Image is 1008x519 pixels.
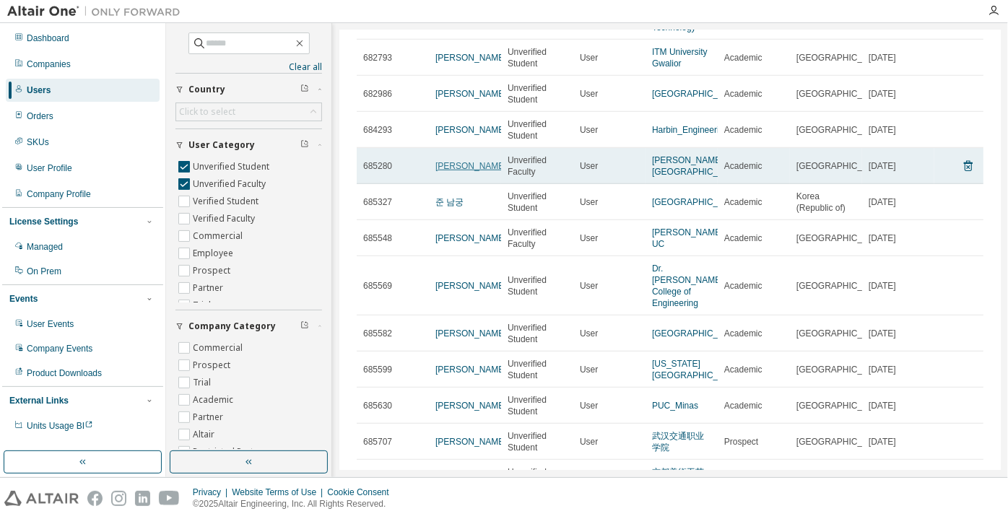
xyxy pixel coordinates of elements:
[193,374,214,391] label: Trial
[580,436,598,448] span: User
[435,161,507,171] a: [PERSON_NAME]
[193,227,246,245] label: Commercial
[435,197,464,207] a: 준 남궁
[869,364,896,375] span: [DATE]
[188,84,225,95] span: Country
[652,328,742,339] a: [GEOGRAPHIC_DATA]
[435,401,507,411] a: [PERSON_NAME]
[652,47,708,69] a: ITM University Gwalior
[508,227,567,250] span: Unverified Faculty
[652,401,698,411] a: PUC_Minas
[580,232,598,244] span: User
[724,196,762,208] span: Academic
[27,188,91,200] div: Company Profile
[508,430,567,453] span: Unverified Student
[87,491,103,506] img: facebook.svg
[869,196,896,208] span: [DATE]
[300,139,309,151] span: Clear filter
[796,232,887,244] span: [GEOGRAPHIC_DATA]
[580,400,598,411] span: User
[7,4,188,19] img: Altair One
[796,400,887,411] span: [GEOGRAPHIC_DATA]
[796,160,887,172] span: [GEOGRAPHIC_DATA]
[27,58,71,70] div: Companies
[193,210,258,227] label: Verified Faculty
[869,280,896,292] span: [DATE]
[869,88,896,100] span: [DATE]
[9,293,38,305] div: Events
[508,322,567,345] span: Unverified Student
[193,279,226,297] label: Partner
[508,191,567,214] span: Unverified Student
[724,436,758,448] span: Prospect
[869,436,896,448] span: [DATE]
[27,421,93,431] span: Units Usage BI
[652,197,742,207] a: [GEOGRAPHIC_DATA]
[27,241,63,253] div: Managed
[508,82,567,105] span: Unverified Student
[179,106,235,118] div: Click to select
[435,53,507,63] a: [PERSON_NAME]
[796,364,887,375] span: [GEOGRAPHIC_DATA]
[580,160,598,172] span: User
[363,232,392,244] span: 685548
[193,498,398,510] p: © 2025 Altair Engineering, Inc. All Rights Reserved.
[300,84,309,95] span: Clear filter
[435,125,507,135] a: [PERSON_NAME]
[580,124,598,136] span: User
[724,160,762,172] span: Academic
[580,364,598,375] span: User
[796,191,856,214] span: Korea (Republic of)
[652,431,704,453] a: 武汉交通职业学院
[796,88,887,100] span: [GEOGRAPHIC_DATA]
[435,365,507,375] a: [PERSON_NAME]
[363,88,392,100] span: 682986
[652,227,724,249] a: [PERSON_NAME] UC
[435,281,507,291] a: [PERSON_NAME]
[188,139,255,151] span: User Category
[724,88,762,100] span: Academic
[175,74,322,105] button: Country
[580,52,598,64] span: User
[580,280,598,292] span: User
[27,318,74,330] div: User Events
[175,61,322,73] a: Clear all
[193,357,233,374] label: Prospect
[188,320,276,332] span: Company Category
[363,364,392,375] span: 685599
[869,160,896,172] span: [DATE]
[796,280,887,292] span: [GEOGRAPHIC_DATA]
[869,52,896,64] span: [DATE]
[363,400,392,411] span: 685630
[193,262,233,279] label: Prospect
[27,162,72,174] div: User Profile
[300,320,309,332] span: Clear filter
[652,263,724,308] a: Dr. [PERSON_NAME] College of Engineering
[193,391,236,409] label: Academic
[363,52,392,64] span: 682793
[580,328,598,339] span: User
[327,487,397,498] div: Cookie Consent
[796,328,887,339] span: [GEOGRAPHIC_DATA]
[363,196,392,208] span: 685327
[27,266,61,277] div: On Prem
[652,155,742,177] a: [PERSON_NAME][GEOGRAPHIC_DATA]
[796,436,887,448] span: [GEOGRAPHIC_DATA]
[193,409,226,426] label: Partner
[796,124,887,136] span: [GEOGRAPHIC_DATA]
[363,160,392,172] span: 685280
[193,245,236,262] label: Employee
[652,125,771,135] a: Harbin_Engineering_University
[135,491,150,506] img: linkedin.svg
[176,103,321,121] div: Click to select
[796,52,887,64] span: [GEOGRAPHIC_DATA]
[27,367,102,379] div: Product Downloads
[508,118,567,141] span: Unverified Student
[363,124,392,136] span: 684293
[232,487,327,498] div: Website Terms of Use
[363,436,392,448] span: 685707
[175,129,322,161] button: User Category
[508,394,567,417] span: Unverified Student
[652,89,742,99] a: [GEOGRAPHIC_DATA]
[363,328,392,339] span: 685582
